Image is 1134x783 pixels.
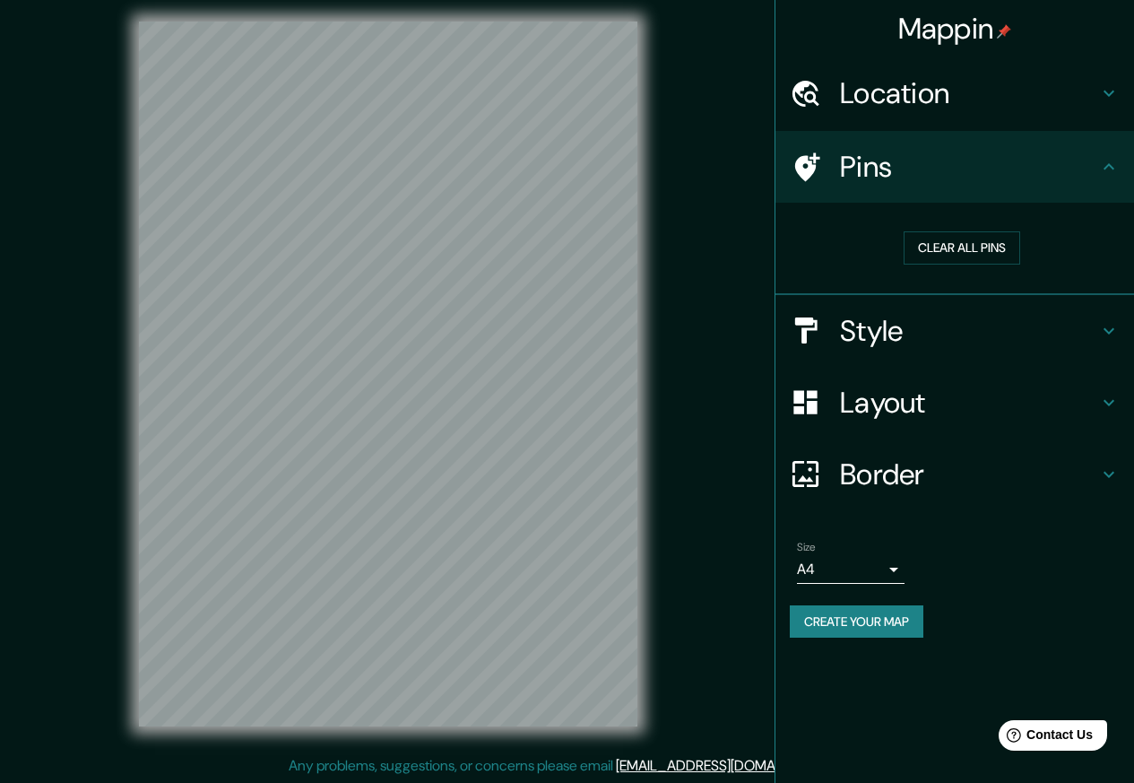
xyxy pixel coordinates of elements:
div: Pins [775,131,1134,203]
button: Create your map [790,605,923,639]
a: [EMAIL_ADDRESS][DOMAIN_NAME] [616,756,837,775]
div: A4 [797,555,905,584]
h4: Layout [840,385,1098,421]
label: Size [797,539,816,554]
div: Border [775,439,1134,510]
p: Any problems, suggestions, or concerns please email . [289,755,840,777]
button: Clear all pins [904,231,1020,265]
h4: Mappin [898,11,1012,47]
div: Layout [775,367,1134,439]
h4: Style [840,313,1098,349]
div: Location [775,57,1134,129]
img: pin-icon.png [997,24,1011,39]
h4: Border [840,457,1098,492]
h4: Pins [840,149,1098,185]
div: Style [775,295,1134,367]
iframe: Help widget launcher [974,713,1114,763]
h4: Location [840,75,1098,111]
